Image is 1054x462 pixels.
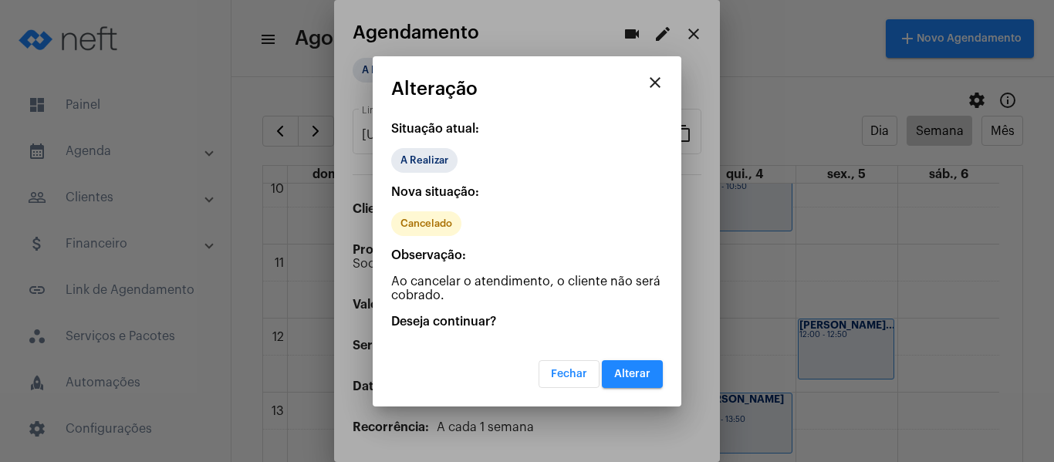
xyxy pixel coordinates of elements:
span: Alteração [391,79,478,99]
p: Ao cancelar o atendimento, o cliente não será cobrado. [391,275,663,302]
span: Alterar [614,369,650,379]
p: Deseja continuar? [391,315,663,329]
p: Situação atual: [391,122,663,136]
p: Observação: [391,248,663,262]
button: Fechar [539,360,600,388]
button: Alterar [602,360,663,388]
p: Nova situação: [391,185,663,199]
mat-icon: close [646,73,664,92]
mat-chip: Cancelado [391,211,461,236]
mat-chip: A Realizar [391,148,458,173]
span: Fechar [551,369,587,379]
